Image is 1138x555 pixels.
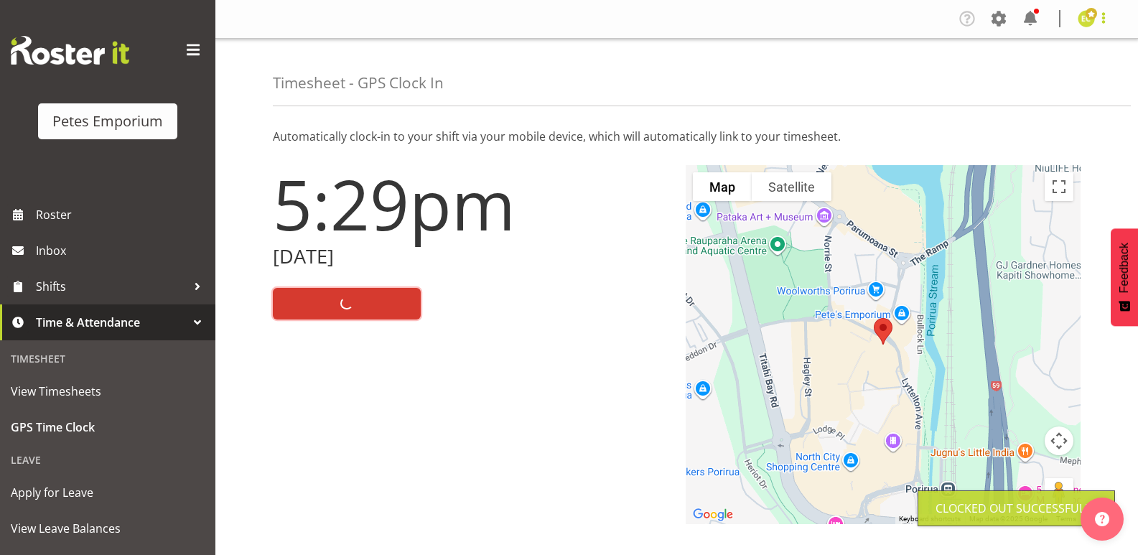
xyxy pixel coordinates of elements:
span: Shifts [36,276,187,297]
img: help-xxl-2.png [1095,512,1109,526]
img: Rosterit website logo [11,36,129,65]
span: Roster [36,204,208,225]
span: Inbox [36,240,208,261]
a: View Timesheets [4,373,212,409]
h4: Timesheet - GPS Clock In [273,75,444,91]
span: View Timesheets [11,381,205,402]
span: Feedback [1118,243,1131,293]
p: Automatically clock-in to your shift via your mobile device, which will automatically link to you... [273,128,1081,145]
div: Petes Emporium [52,111,163,132]
button: Toggle fullscreen view [1045,172,1073,201]
button: Map camera controls [1045,426,1073,455]
button: Show street map [693,172,752,201]
img: Google [689,505,737,524]
button: Drag Pegman onto the map to open Street View [1045,478,1073,507]
span: Apply for Leave [11,482,205,503]
img: emma-croft7499.jpg [1078,10,1095,27]
button: Show satellite imagery [752,172,831,201]
a: GPS Time Clock [4,409,212,445]
h2: [DATE] [273,246,668,268]
div: Timesheet [4,344,212,373]
h1: 5:29pm [273,165,668,243]
span: Time & Attendance [36,312,187,333]
button: Feedback - Show survey [1111,228,1138,326]
a: Apply for Leave [4,475,212,510]
a: Open this area in Google Maps (opens a new window) [689,505,737,524]
div: Leave [4,445,212,475]
div: Clocked out Successfully [936,500,1097,517]
span: GPS Time Clock [11,416,205,438]
a: View Leave Balances [4,510,212,546]
button: Keyboard shortcuts [899,514,961,524]
span: View Leave Balances [11,518,205,539]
